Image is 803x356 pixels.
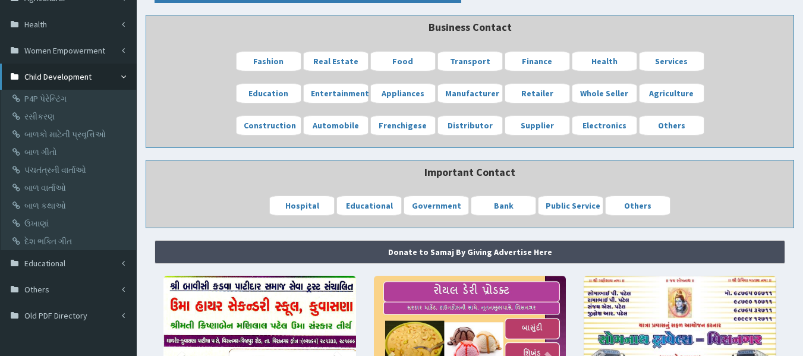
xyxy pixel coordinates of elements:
[412,200,461,211] b: Government
[370,51,436,71] a: Food
[591,56,618,67] b: Health
[4,215,136,232] a: ઉખાણાં
[303,115,369,136] a: Automobile
[4,161,136,179] a: પંચતંત્રની વાર્તાઓ
[236,115,301,136] a: Construction
[244,120,296,131] b: Construction
[24,284,49,295] span: Others
[370,83,436,103] a: Appliances
[624,200,651,211] b: Others
[572,51,637,71] a: Health
[658,120,685,131] b: Others
[546,200,600,211] b: Public Service
[313,56,358,67] b: Real Estate
[639,115,704,136] a: Others
[605,196,670,216] a: Others
[236,51,301,71] a: Fashion
[388,247,552,257] strong: Donate to Samaj By Giving Advertise Here
[572,115,637,136] a: Electronics
[582,120,626,131] b: Electronics
[649,88,694,99] b: Agriculture
[521,88,553,99] b: Retailer
[580,88,628,99] b: Whole Seller
[655,56,688,67] b: Services
[450,56,490,67] b: Transport
[346,200,393,211] b: Educational
[24,71,92,82] span: Child Development
[429,20,512,34] b: Business Contact
[336,196,402,216] a: Educational
[248,88,288,99] b: Education
[313,120,359,131] b: Automobile
[4,90,136,108] a: P4P પેરેન્ટિંગ
[522,56,552,67] b: Finance
[572,83,637,103] a: Whole Seller
[4,179,136,197] a: બાળ વાર્તાઓ
[392,56,413,67] b: Food
[269,196,335,216] a: Hospital
[4,125,136,143] a: બાળકો માટેની પ્રવૃત્તિઓ
[505,115,570,136] a: Supplier
[437,51,503,71] a: Transport
[639,51,704,71] a: Services
[285,200,319,211] b: Hospital
[445,88,499,99] b: Manufacturer
[303,83,369,103] a: Entertainment
[505,51,570,71] a: Finance
[236,83,301,103] a: Education
[4,197,136,215] a: બાળ કથાઓ
[4,232,136,250] a: દેશ ભક્તિ ગીત
[404,196,469,216] a: Government
[379,120,427,131] b: Frenchigese
[4,143,136,161] a: બાળ ગીતો
[448,120,493,131] b: Distributor
[24,45,105,56] span: Women Empowerment
[24,258,65,269] span: Educational
[538,196,603,216] a: Public Service
[303,51,369,71] a: Real Estate
[24,310,87,321] span: Old PDF Directory
[494,200,514,211] b: Bank
[424,165,515,179] b: Important Contact
[382,88,424,99] b: Appliances
[4,108,136,125] a: રસીકરણ
[24,19,47,30] span: Health
[437,83,503,103] a: Manufacturer
[370,115,436,136] a: Frenchigese
[471,196,536,216] a: Bank
[437,115,503,136] a: Distributor
[505,83,570,103] a: Retailer
[521,120,554,131] b: Supplier
[639,83,704,103] a: Agriculture
[253,56,284,67] b: Fashion
[311,88,369,99] b: Entertainment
